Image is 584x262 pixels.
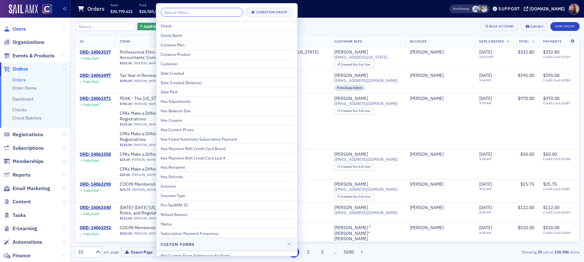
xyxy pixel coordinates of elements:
[134,102,159,106] a: [PERSON_NAME]
[80,96,111,102] a: ORD-14063371
[334,39,362,44] span: Customer Info
[161,51,293,57] div: Contains Product
[13,239,42,246] span: Automations
[132,188,157,192] a: [PERSON_NAME]
[256,10,287,14] div: Condition Group
[479,151,492,157] span: [DATE]
[410,152,470,157] span: Micah Floyd
[120,61,132,65] span: $332.80
[334,187,398,192] span: [EMAIL_ADDRESS][DOMAIN_NAME]
[341,109,358,113] span: Created Via :
[334,194,374,200] div: Created Via: End User
[120,102,132,106] span: $700.00
[3,252,31,259] a: Finance
[334,101,398,106] span: [EMAIL_ADDRESS][DOMAIN_NAME]
[543,187,575,191] span: Credit Card x1087
[410,39,427,44] span: Invoicee
[139,9,162,14] span: $28,585,514
[120,39,130,44] span: Items
[543,205,559,210] span: $112.00
[410,152,444,157] a: [PERSON_NAME]
[543,210,575,214] span: Credit Card x2163
[334,242,398,247] span: [EMAIL_ADDRESS][DOMAIN_NAME]
[3,26,26,32] a: Users
[543,96,559,101] span: $970.00
[479,78,491,82] time: 9:44 AM
[3,66,28,73] a: Orders
[3,172,31,178] a: Reports
[410,96,444,102] div: [PERSON_NAME]
[479,55,493,59] time: 10:12 AM
[78,249,92,255] div: 25
[161,183,293,189] div: Invoicee
[410,49,444,55] a: [PERSON_NAME]
[12,96,33,102] a: Dashboard
[120,131,251,142] span: CPAs Make a Difference Celebration 2025 - Individual Registrations
[12,77,26,83] a: Orders
[87,5,105,13] h1: Orders
[120,143,132,147] span: $135.00
[543,39,561,44] span: Payments
[120,182,199,187] a: COCPA Membership (Monthly)
[120,231,132,236] span: $510.00
[410,205,444,211] div: [PERSON_NAME]
[543,78,575,82] span: Credit Card x5084
[156,31,297,40] button: Check Batch
[156,87,297,96] button: Date Paid
[410,182,444,187] div: [PERSON_NAME]
[156,143,297,153] button: Has Payment With Credit Card Brand
[120,182,199,187] span: COCPA Membership
[83,159,99,163] div: Fully Paid
[156,21,297,31] button: Check
[80,225,111,231] a: ORD-14063292
[156,228,297,238] button: Subscription Payment Frequency
[550,23,580,29] a: New Order
[553,249,570,255] strong: 130,986
[472,6,479,12] span: Dan Baer
[518,225,534,230] span: $510.00
[120,49,251,61] a: Professional Ethics: The American Institute of Certified Public Accountants' Comprehensive Course...
[120,225,199,231] span: COCPA Membership
[317,247,328,258] button: 3
[156,210,297,219] button: Refund Reason
[13,39,44,46] span: Organizations
[156,59,297,68] button: Customer
[12,85,37,91] a: Order Items
[536,249,543,255] strong: 25
[13,158,43,165] span: Memberships
[156,200,297,210] button: Pre-SailAMX ID
[334,205,368,211] a: [PERSON_NAME]
[479,157,491,161] time: 9:04 AM
[80,182,111,187] a: ORD-14063290
[156,191,297,200] button: Invoicee Type
[156,181,297,191] button: Invoicee
[12,115,42,121] a: Check Batches
[161,80,293,85] div: Date Created (Relative)
[120,96,229,102] a: PEAK - The [US_STATE] Accounting and Finance Summit
[334,157,398,162] span: [EMAIL_ADDRESS][DOMAIN_NAME]
[410,96,470,102] span: Mark Ahern
[477,6,483,12] span: Pamela Galey-Coleman
[161,136,293,142] div: Has Failed Automatic Subscription Payment
[132,173,157,177] a: [PERSON_NAME]
[120,166,251,172] a: CPAs Make a Difference Celebration 2025 - New CPA Registrations
[498,6,520,12] div: Support
[569,3,580,15] span: Profile
[156,106,297,115] button: Has Balance Due
[550,22,580,31] button: New Order
[334,73,368,79] a: [PERSON_NAME]
[120,152,251,157] a: CPAs Make a Difference Celebration 2025 - New CPA Registrations
[302,247,313,258] button: 2
[479,39,504,44] span: Date Created
[120,205,251,216] a: [DATE]-[DATE] [US_STATE] State Board of Accountancy Statutes, Rules, and Regulations (CR&R) Updat...
[110,3,133,7] p: Total
[410,205,470,211] span: Scott McNeilly
[120,111,251,122] a: CPAs Make a Difference Celebration 2025 - Individual Registrations
[524,7,567,11] button: [DOMAIN_NAME]
[543,55,575,59] span: Credit Card x7119
[334,85,365,91] div: Firm Dues Admin
[161,61,293,67] div: Customer
[479,230,491,235] time: 8:45 AM
[479,181,492,187] span: [DATE]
